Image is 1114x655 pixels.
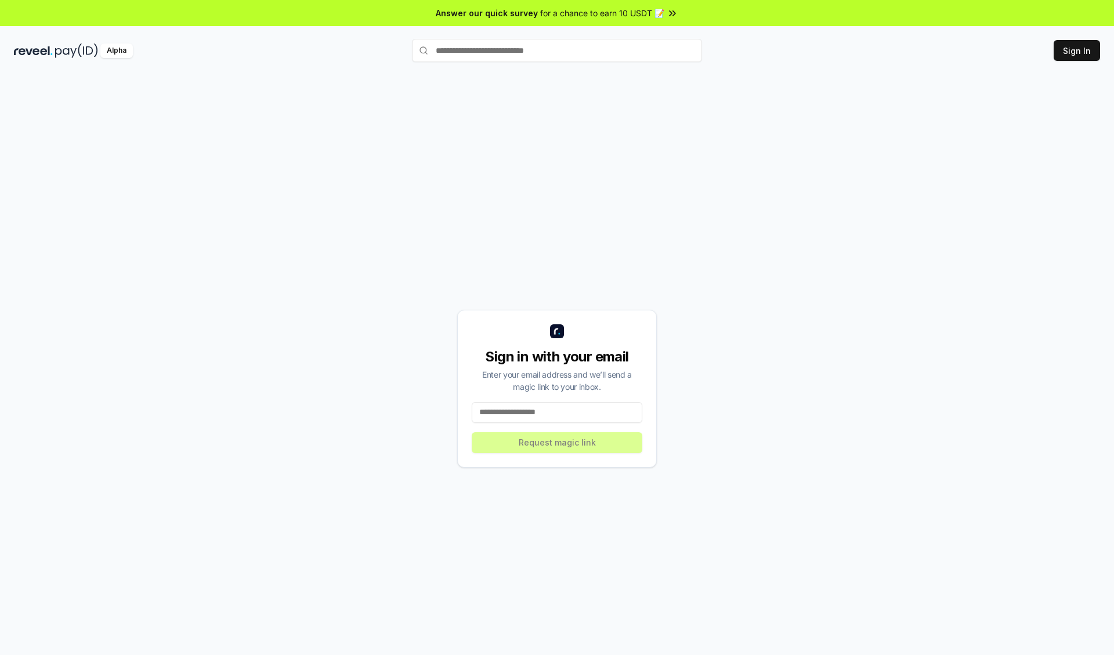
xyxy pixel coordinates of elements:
button: Sign In [1054,40,1100,61]
img: logo_small [550,324,564,338]
img: pay_id [55,44,98,58]
div: Enter your email address and we’ll send a magic link to your inbox. [472,368,642,393]
img: reveel_dark [14,44,53,58]
div: Alpha [100,44,133,58]
span: Answer our quick survey [436,7,538,19]
div: Sign in with your email [472,348,642,366]
span: for a chance to earn 10 USDT 📝 [540,7,664,19]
